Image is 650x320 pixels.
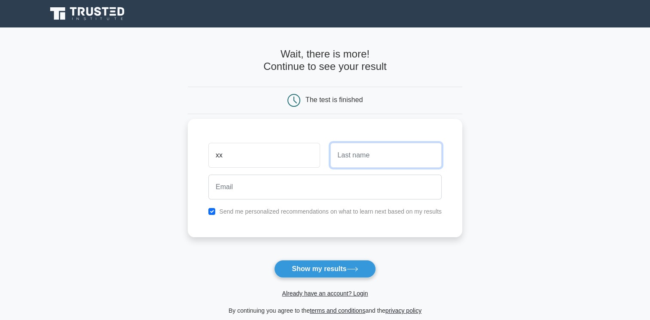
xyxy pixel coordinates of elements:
[208,143,320,168] input: First name
[330,143,442,168] input: Last name
[188,48,462,73] h4: Wait, there is more! Continue to see your result
[310,307,365,314] a: terms and conditions
[385,307,421,314] a: privacy policy
[282,290,368,297] a: Already have an account? Login
[183,305,467,316] div: By continuing you agree to the and the
[208,175,442,199] input: Email
[274,260,375,278] button: Show my results
[305,96,363,103] div: The test is finished
[219,208,442,215] label: Send me personalized recommendations on what to learn next based on my results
